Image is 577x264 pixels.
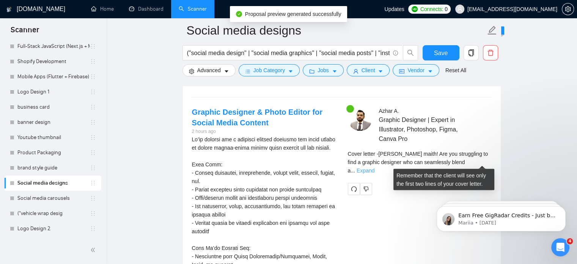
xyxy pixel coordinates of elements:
[197,66,221,74] span: Advanced
[551,238,569,256] iframe: Intercom live chat
[182,64,236,76] button: settingAdvancedcaret-down
[189,68,194,74] span: setting
[399,68,404,74] span: idcard
[384,6,404,12] span: Updates
[17,100,90,115] a: business card
[309,68,314,74] span: folder
[245,68,250,74] span: bars
[457,6,462,12] span: user
[393,169,494,190] div: Remember that the client will see only the first two lines of your cover letter.
[17,130,90,145] a: Youtube thumbnail
[129,6,164,12] a: dashboardDashboard
[5,206,101,221] li: ("vehicle wrap desig
[239,64,300,76] button: barsJob Categorycaret-down
[91,6,114,12] a: homeHome
[445,5,448,13] span: 0
[5,24,45,40] span: Scanner
[5,115,101,130] li: banner design
[464,49,478,56] span: copy
[17,54,90,69] a: Shopify Development
[348,150,492,175] div: Remember that the client will see only the first two lines of your cover letter.
[5,191,101,206] li: Social media carousels
[90,89,96,95] span: holder
[348,107,372,131] img: c1qDKizlF339OKePnBMXwokLoiJFqsjTOzwJ7i97lYRMlHC917dpS5OAijSNblK1Xk
[348,186,360,192] span: redo
[379,115,469,144] span: Graphic Designer | Expert in Illustrator, Photoshop, Figma, Canva Pro
[348,151,488,174] span: Cover letter - [PERSON_NAME] maith! Are you struggling to find a graphic designer who can seamles...
[562,6,574,12] a: setting
[393,51,398,55] span: info-circle
[236,11,242,17] span: check-circle
[90,246,98,254] span: double-left
[17,69,90,84] a: Mobile Apps (Flutter + Firebase)
[363,186,369,192] span: dislike
[253,66,285,74] span: Job Category
[17,206,90,221] a: ("vehicle wrap desig
[90,119,96,125] span: holder
[5,130,101,145] li: Youtube thumbnail
[192,128,336,135] div: 2 hours ago
[17,84,90,100] a: Logo Design 1
[90,150,96,156] span: holder
[379,108,399,114] span: Azhar A .
[347,64,390,76] button: userClientcaret-down
[17,39,90,54] a: Full-Stack JavaScript (Next.js + MERN)
[487,25,497,35] span: edit
[5,100,101,115] li: business card
[17,115,90,130] a: banner design
[303,64,344,76] button: folderJobscaret-down
[245,11,341,17] span: Proposal preview generated successfully
[428,68,433,74] span: caret-down
[445,66,466,74] a: Reset All
[90,195,96,201] span: holder
[393,64,439,76] button: idcardVendorcaret-down
[464,45,479,60] button: copy
[403,45,418,60] button: search
[5,160,101,175] li: brand style guide
[90,210,96,217] span: holder
[5,145,101,160] li: Product Packaging
[90,74,96,80] span: holder
[6,3,12,16] img: logo
[318,66,329,74] span: Jobs
[483,45,498,60] button: delete
[224,68,229,74] span: caret-down
[179,6,207,12] a: searchScanner
[407,66,424,74] span: Vendor
[332,68,337,74] span: caret-down
[5,84,101,100] li: Logo Design 1
[562,3,574,15] button: setting
[187,48,390,58] input: Search Freelance Jobs...
[353,68,358,74] span: user
[90,104,96,110] span: holder
[567,238,573,244] span: 4
[5,54,101,69] li: Shopify Development
[420,5,443,13] span: Connects:
[17,175,90,191] a: Social media designs
[90,180,96,186] span: holder
[357,168,374,174] a: Expand
[17,160,90,175] a: brand style guide
[362,66,375,74] span: Client
[360,183,372,195] button: dislike
[17,221,90,236] a: Logo Design 2
[17,145,90,160] a: Product Packaging
[403,49,418,56] span: search
[490,28,501,34] span: New
[17,191,90,206] a: Social media carousels
[5,221,101,236] li: Logo Design 2
[434,48,448,58] span: Save
[5,69,101,84] li: Mobile Apps (Flutter + Firebase)
[425,190,577,243] iframe: Intercom notifications message
[90,226,96,232] span: holder
[348,183,360,195] button: redo
[5,39,101,54] li: Full-Stack JavaScript (Next.js + MERN)
[351,168,355,174] span: ...
[5,175,101,191] li: Social media designs
[378,68,383,74] span: caret-down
